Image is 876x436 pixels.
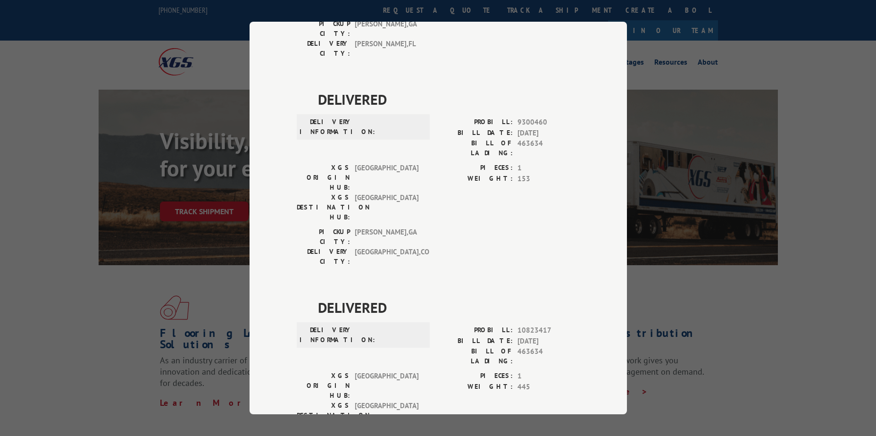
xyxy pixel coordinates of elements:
span: [GEOGRAPHIC_DATA] [355,163,418,193]
label: DELIVERY INFORMATION: [300,117,353,137]
label: DELIVERY CITY: [297,39,350,59]
label: PROBILL: [438,117,513,128]
span: [GEOGRAPHIC_DATA] [355,401,418,430]
label: PROBILL: [438,325,513,336]
span: 153 [517,174,580,184]
label: XGS DESTINATION HUB: [297,193,350,222]
span: 463634 [517,346,580,366]
label: XGS ORIGIN HUB: [297,371,350,401]
label: DELIVERY CITY: [297,247,350,267]
label: WEIGHT: [438,174,513,184]
label: BILL DATE: [438,128,513,139]
label: PIECES: [438,163,513,174]
label: BILL DATE: [438,336,513,347]
span: [PERSON_NAME] , GA [355,19,418,39]
span: [DATE] [517,128,580,139]
label: PICKUP CITY: [297,19,350,39]
label: XGS ORIGIN HUB: [297,163,350,193]
span: 9300460 [517,117,580,128]
span: [GEOGRAPHIC_DATA] [355,193,418,222]
span: 10823417 [517,325,580,336]
span: [GEOGRAPHIC_DATA] [355,371,418,401]
label: DELIVERY INFORMATION: [300,325,353,345]
span: 445 [517,382,580,393]
label: XGS DESTINATION HUB: [297,401,350,430]
span: 1 [517,371,580,382]
span: [DATE] [517,336,580,347]
span: DELIVERED [318,297,580,318]
span: [PERSON_NAME] , GA [355,227,418,247]
span: 463634 [517,138,580,158]
span: [GEOGRAPHIC_DATA] , CO [355,247,418,267]
label: BILL OF LADING: [438,346,513,366]
span: DELIVERED [318,89,580,110]
span: [PERSON_NAME] , FL [355,39,418,59]
label: PICKUP CITY: [297,227,350,247]
label: BILL OF LADING: [438,138,513,158]
label: WEIGHT: [438,382,513,393]
label: PIECES: [438,371,513,382]
span: 1 [517,163,580,174]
